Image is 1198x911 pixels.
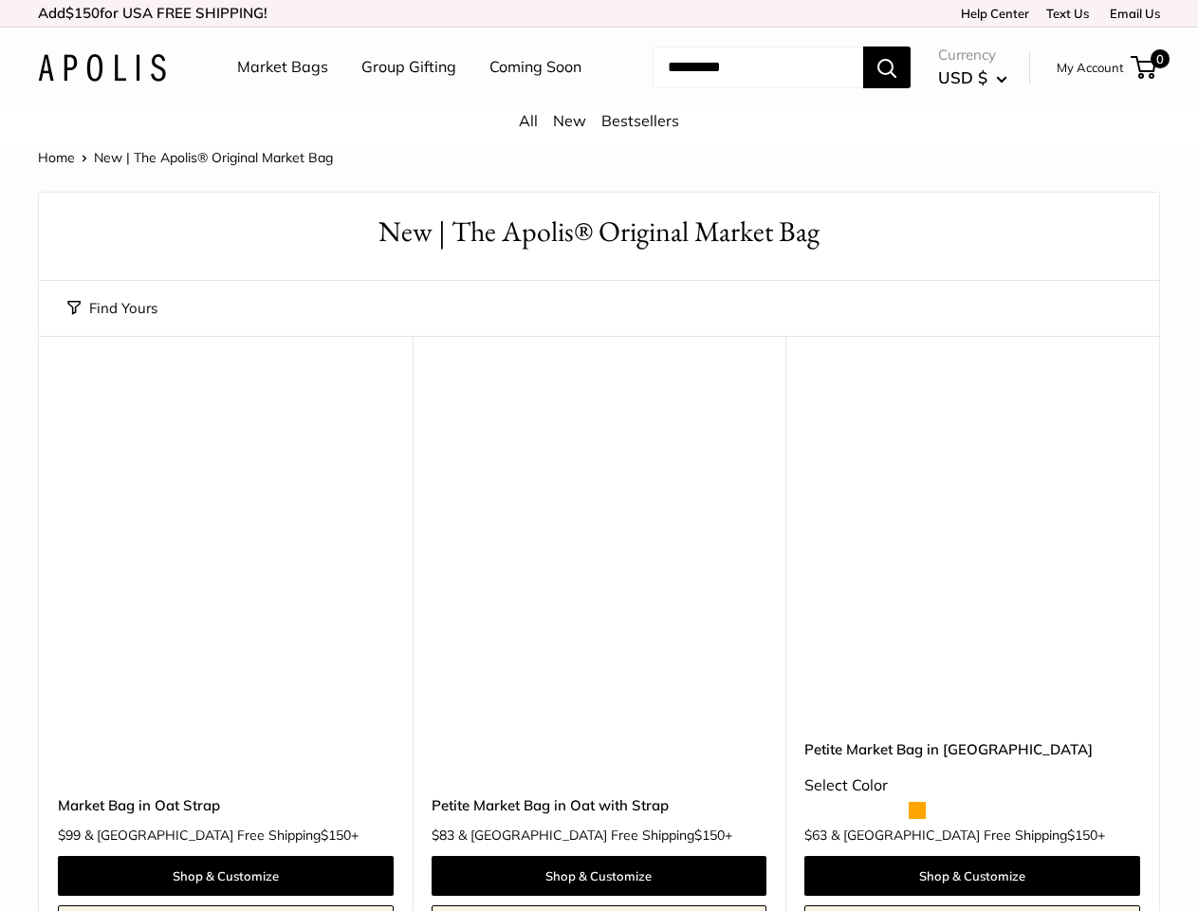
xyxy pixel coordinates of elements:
span: $99 [58,827,81,844]
a: Market Bag in Oat StrapMarket Bag in Oat Strap [58,383,394,719]
span: $150 [65,4,100,22]
a: Coming Soon [489,53,581,82]
a: Shop & Customize [432,856,767,896]
a: Text Us [1046,6,1089,21]
span: $150 [1067,827,1097,844]
h1: New | The Apolis® Original Market Bag [67,212,1131,252]
a: New [553,111,586,130]
a: Group Gifting [361,53,456,82]
button: USD $ [938,63,1007,93]
a: Shop & Customize [804,856,1140,896]
span: & [GEOGRAPHIC_DATA] Free Shipping + [84,828,359,842]
a: Bestsellers [601,111,679,130]
span: 0 [1151,49,1170,68]
a: 0 [1133,56,1156,79]
span: $150 [321,827,351,844]
a: Home [38,149,75,166]
a: My Account [1057,56,1124,79]
span: & [GEOGRAPHIC_DATA] Free Shipping + [458,828,732,842]
a: All [519,111,538,130]
div: Select Color [804,772,1140,800]
span: Currency [938,42,1007,68]
a: Market Bags [237,53,328,82]
a: Shop & Customize [58,856,394,896]
button: Search [863,46,911,88]
a: Email Us [1103,6,1160,21]
nav: Breadcrumb [38,145,333,170]
span: & [GEOGRAPHIC_DATA] Free Shipping + [831,828,1105,842]
a: Petite Market Bag in Oat with StrapPetite Market Bag in Oat with Strap [432,383,767,719]
span: $63 [804,827,827,844]
a: Help Center [954,6,1029,21]
span: $83 [432,827,454,844]
span: $150 [694,827,725,844]
a: Petite Market Bag in [GEOGRAPHIC_DATA] [804,738,1140,760]
button: Find Yours [67,295,157,322]
a: Market Bag in Oat Strap [58,794,394,816]
a: Petite Market Bag in OatPetite Market Bag in Oat [804,383,1140,719]
span: New | The Apolis® Original Market Bag [94,149,333,166]
img: Apolis [38,54,166,82]
span: USD $ [938,67,987,87]
input: Search... [653,46,863,88]
a: Petite Market Bag in Oat with Strap [432,794,767,816]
